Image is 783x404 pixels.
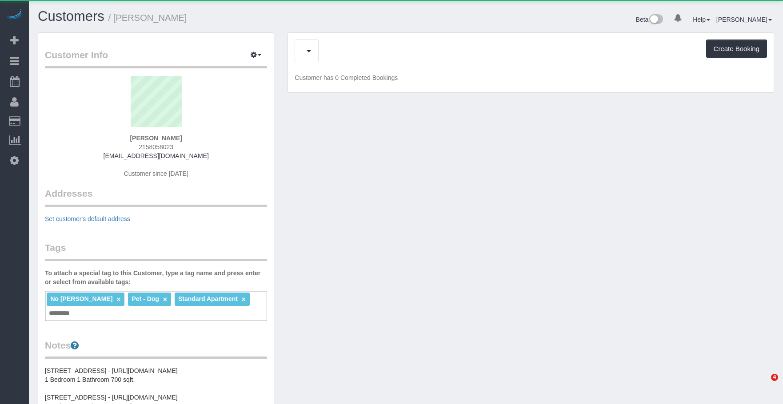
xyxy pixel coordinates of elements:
[693,16,710,23] a: Help
[716,16,772,23] a: [PERSON_NAME]
[38,8,104,24] a: Customers
[295,73,767,82] p: Customer has 0 Completed Bookings
[636,16,663,23] a: Beta
[753,374,774,395] iframe: Intercom live chat
[124,170,188,177] span: Customer since [DATE]
[45,339,267,359] legend: Notes
[50,295,112,302] span: No [PERSON_NAME]
[178,295,238,302] span: Standard Apartment
[45,215,130,222] a: Set customer's default address
[648,14,663,26] img: New interface
[706,40,767,58] button: Create Booking
[45,269,267,286] label: To attach a special tag to this Customer, type a tag name and press enter or select from availabl...
[104,152,209,159] a: [EMAIL_ADDRESS][DOMAIN_NAME]
[771,374,778,381] span: 4
[242,296,246,303] a: ×
[130,135,182,142] strong: [PERSON_NAME]
[116,296,120,303] a: ×
[163,296,167,303] a: ×
[45,48,267,68] legend: Customer Info
[5,9,23,21] img: Automaid Logo
[45,241,267,261] legend: Tags
[132,295,159,302] span: Pet - Dog
[139,143,173,151] span: 2158058023
[108,13,187,23] small: / [PERSON_NAME]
